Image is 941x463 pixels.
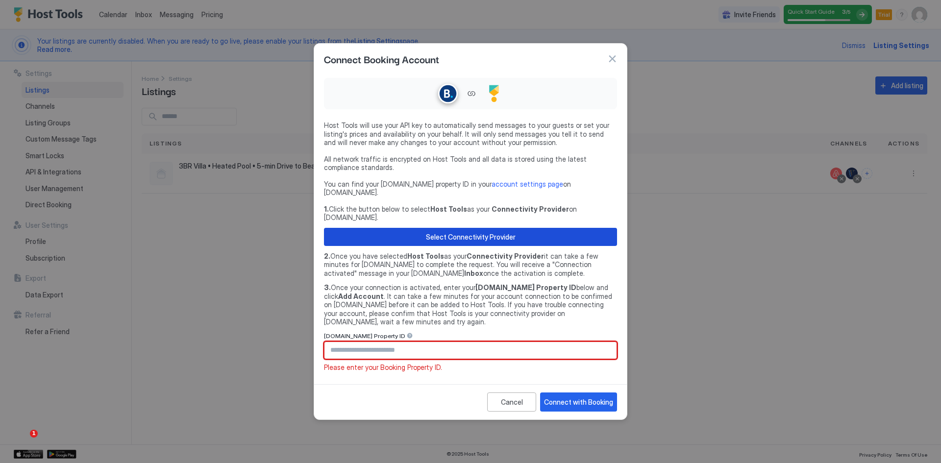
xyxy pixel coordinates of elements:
b: Host Tools [430,205,467,213]
span: Click the button below to select as your on [DOMAIN_NAME]. [324,205,617,222]
b: Inbox [464,269,483,277]
b: Add Account [338,292,384,300]
div: Connect with Booking [544,397,613,407]
b: Connectivity Provider [492,205,569,213]
b: Connectivity Provider [467,252,544,260]
span: Please enter your Booking Property ID. [324,363,442,372]
input: Input Field [324,342,617,359]
div: Select Connectivity Provider [426,232,516,242]
span: Once you have selected as your it can take a few minutes for [DOMAIN_NAME] to complete the reques... [324,252,617,278]
a: account settings page [492,180,563,188]
b: 3. [324,283,331,292]
button: Select Connectivity Provider [324,228,617,246]
button: Connect with Booking [540,392,617,412]
b: Host Tools [407,252,444,260]
span: 1 [30,430,38,438]
span: All network traffic is encrypted on Host Tools and all data is stored using the latest compliance... [324,155,617,172]
span: Host Tools will use your API key to automatically send messages to your guests or set your listin... [324,121,617,147]
button: Cancel [487,392,536,412]
iframe: Intercom live chat [10,430,33,453]
div: Cancel [501,397,523,407]
span: [DOMAIN_NAME] Property ID [324,332,405,340]
b: 2. [324,252,330,260]
span: Once your connection is activated, enter your below and click . It can take a few minutes for you... [324,283,617,326]
b: [DOMAIN_NAME] Property ID [475,283,576,292]
span: You can find your [DOMAIN_NAME] property ID in your on [DOMAIN_NAME]. [324,180,617,197]
span: Connect Booking Account [324,51,439,66]
b: 1. [324,205,329,213]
